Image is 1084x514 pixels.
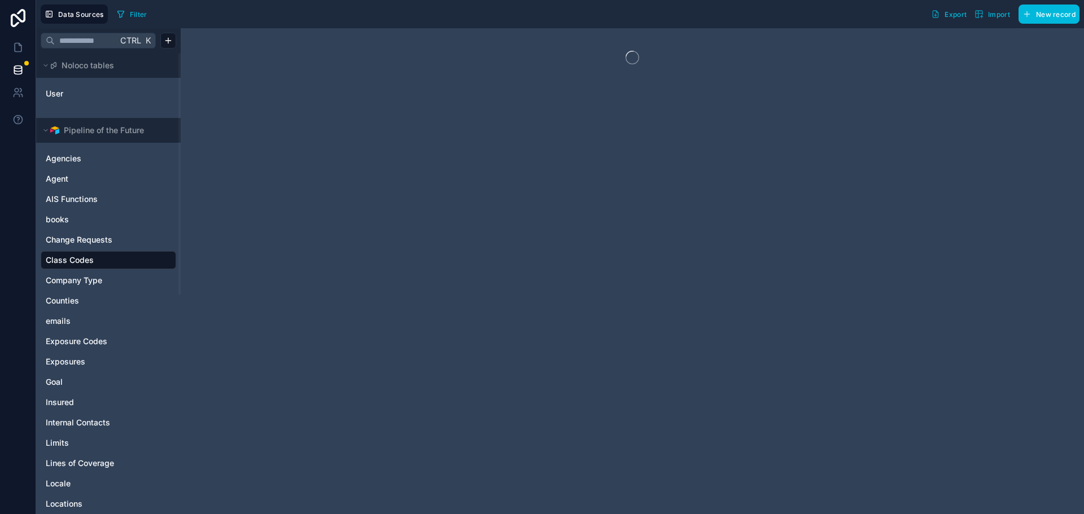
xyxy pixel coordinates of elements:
[46,498,82,509] span: Locations
[41,122,169,138] button: Airtable LogoPipeline of the Future
[46,234,112,245] span: Change Requests
[46,437,169,449] a: Limits
[46,458,114,469] span: Lines of Coverage
[46,478,71,489] span: Locale
[46,88,63,99] span: User
[41,353,176,371] div: Exposures
[41,150,176,168] div: Agencies
[41,271,176,289] div: Company Type
[62,60,114,71] span: Noloco tables
[46,194,98,205] span: AIS Functions
[64,125,144,136] span: Pipeline of the Future
[46,376,169,388] a: Goal
[46,458,169,469] a: Lines of Coverage
[46,356,169,367] a: Exposures
[46,498,169,509] a: Locations
[46,173,169,184] a: Agent
[1019,5,1079,24] button: New record
[46,315,169,327] a: emails
[46,437,69,449] span: Limits
[41,312,176,330] div: emails
[46,153,169,164] a: Agencies
[46,315,71,327] span: emails
[46,356,85,367] span: Exposures
[46,275,102,286] span: Company Type
[41,475,176,493] div: Locale
[41,170,176,188] div: Agent
[927,5,971,24] button: Export
[46,173,68,184] span: Agent
[46,336,107,347] span: Exposure Codes
[41,414,176,432] div: Internal Contacts
[46,397,169,408] a: Insured
[41,393,176,411] div: Insured
[41,231,176,249] div: Change Requests
[41,373,176,391] div: Goal
[1036,10,1076,19] span: New record
[988,10,1010,19] span: Import
[46,88,169,99] a: User
[46,417,169,428] a: Internal Contacts
[41,251,176,269] div: Class Codes
[119,33,142,47] span: Ctrl
[46,275,169,286] a: Company Type
[46,254,94,266] span: Class Codes
[144,37,152,45] span: K
[46,214,169,225] a: books
[46,254,169,266] a: Class Codes
[41,5,108,24] button: Data Sources
[41,454,176,472] div: Lines of Coverage
[46,397,74,408] span: Insured
[945,10,967,19] span: Export
[46,478,169,489] a: Locale
[58,10,104,19] span: Data Sources
[50,126,59,135] img: Airtable Logo
[46,234,169,245] a: Change Requests
[46,295,79,306] span: Counties
[41,434,176,452] div: Limits
[46,194,169,205] a: AIS Functions
[130,10,147,19] span: Filter
[46,376,63,388] span: Goal
[112,6,151,23] button: Filter
[46,336,169,347] a: Exposure Codes
[41,58,169,73] button: Noloco tables
[41,495,176,513] div: Locations
[46,417,110,428] span: Internal Contacts
[46,214,69,225] span: books
[1014,5,1079,24] a: New record
[41,85,176,103] div: User
[41,332,176,350] div: Exposure Codes
[41,210,176,229] div: books
[41,190,176,208] div: AIS Functions
[971,5,1014,24] button: Import
[41,292,176,310] div: Counties
[46,153,81,164] span: Agencies
[46,295,169,306] a: Counties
